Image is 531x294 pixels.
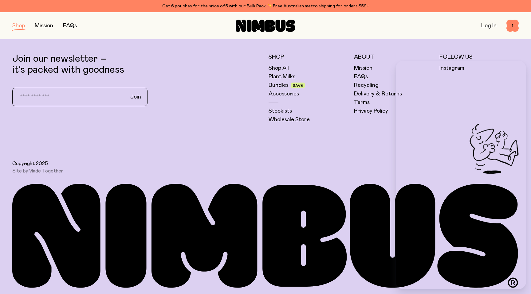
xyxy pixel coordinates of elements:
a: Delivery & Returns [354,90,402,98]
a: Recycling [354,82,379,89]
span: Site by [12,168,63,174]
h5: Shop [269,53,348,61]
a: Shop All [269,64,289,72]
div: Get 6 pouches for the price of 5 with our Bulk Pack ✨ Free Australian metro shipping for orders $59+ [12,2,519,10]
a: Accessories [269,90,299,98]
button: 1 [506,20,519,32]
h5: About [354,53,433,61]
a: FAQs [354,73,368,80]
a: Wholesale Store [269,116,310,123]
a: Privacy Policy [354,107,388,115]
a: FAQs [63,23,77,29]
h5: Follow Us [439,53,519,61]
a: Bundles [269,82,289,89]
a: Plant Milks [269,73,295,80]
a: Stockists [269,107,292,115]
p: Join our newsletter – it’s packed with goodness [12,53,262,75]
iframe: Embedded Agent [396,61,526,289]
a: Log In [481,23,497,29]
a: Mission [35,23,53,29]
a: Terms [354,99,370,106]
a: Mission [354,64,372,72]
span: Copyright 2025 [12,161,48,167]
button: Join [125,91,146,103]
a: Made Together [28,168,63,173]
span: Save [293,84,303,87]
span: Join [130,93,141,101]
